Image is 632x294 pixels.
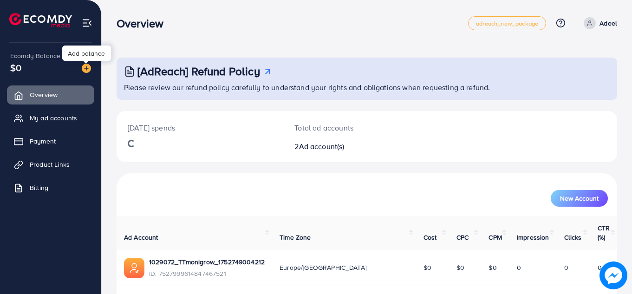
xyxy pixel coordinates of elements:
a: Overview [7,85,94,104]
span: CTR (%) [598,223,610,242]
a: Billing [7,178,94,197]
a: Adeel [580,17,617,29]
span: 0 [598,263,602,272]
span: $0 [489,263,496,272]
a: Product Links [7,155,94,174]
span: $0 [456,263,464,272]
h3: [AdReach] Refund Policy [137,65,260,78]
a: 1029072_TTmonigrow_1752749004212 [149,257,265,267]
span: CPC [456,233,469,242]
span: Cost [424,233,437,242]
span: New Account [560,195,599,202]
span: Ad Account [124,233,158,242]
span: Overview [30,90,58,99]
span: Ad account(s) [299,141,345,151]
span: Europe/[GEOGRAPHIC_DATA] [280,263,366,272]
span: Clicks [564,233,582,242]
a: Payment [7,132,94,150]
span: 0 [517,263,521,272]
p: [DATE] spends [128,122,272,133]
a: adreach_new_package [468,16,546,30]
span: CPM [489,233,502,242]
button: New Account [551,190,608,207]
div: Add balance [62,46,111,61]
span: Product Links [30,160,70,169]
span: My ad accounts [30,113,77,123]
img: image [599,261,627,289]
img: ic-ads-acc.e4c84228.svg [124,258,144,278]
span: $0 [10,61,21,74]
span: adreach_new_package [476,20,538,26]
p: Please review our refund policy carefully to understand your rights and obligations when requesti... [124,82,612,93]
p: Total ad accounts [294,122,397,133]
img: image [82,64,91,73]
span: 0 [564,263,568,272]
p: Adeel [599,18,617,29]
span: ID: 7527999614847467521 [149,269,265,278]
span: Payment [30,137,56,146]
img: menu [82,18,92,28]
a: My ad accounts [7,109,94,127]
span: Impression [517,233,549,242]
span: $0 [424,263,431,272]
span: Billing [30,183,48,192]
img: logo [9,13,72,27]
span: Time Zone [280,233,311,242]
h3: Overview [117,17,171,30]
span: Ecomdy Balance [10,51,60,60]
h2: 2 [294,142,397,151]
